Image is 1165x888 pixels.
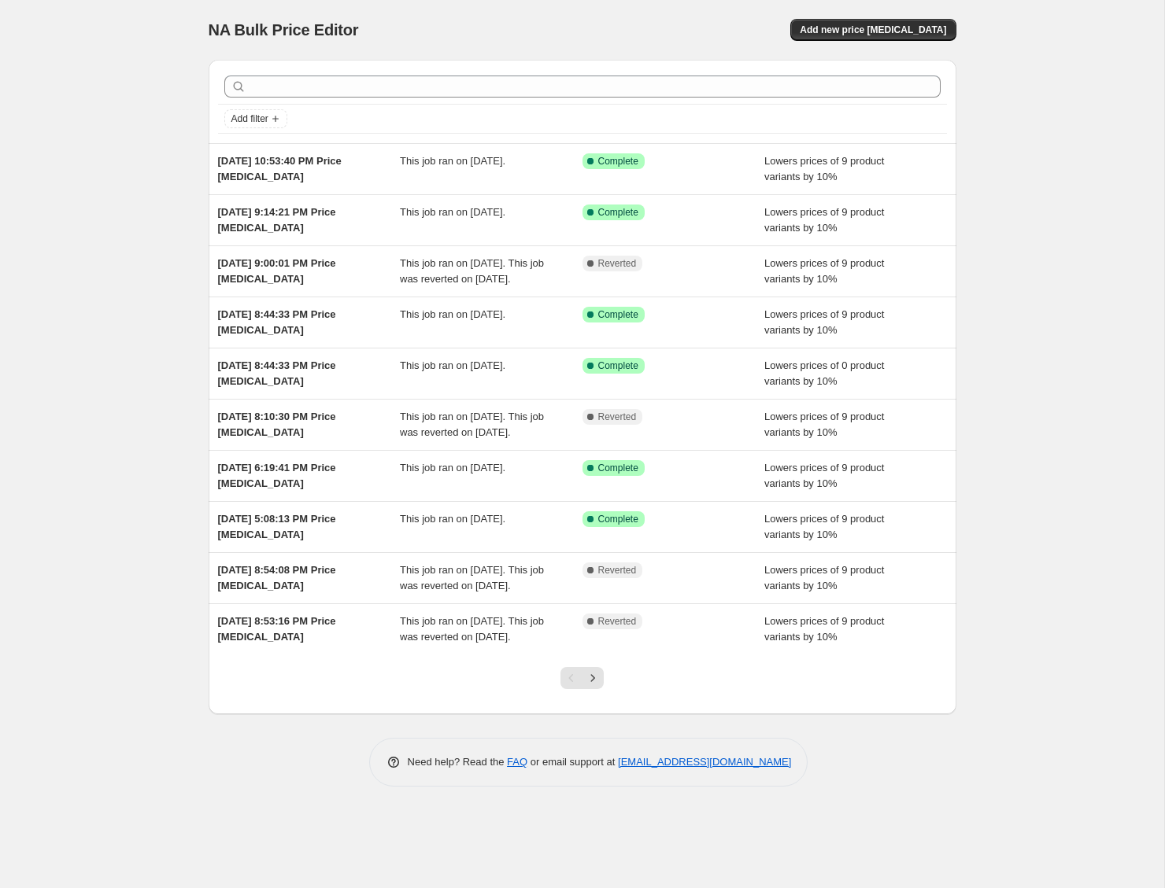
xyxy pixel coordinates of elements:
span: This job ran on [DATE]. This job was reverted on [DATE]. [400,411,544,438]
button: Add filter [224,109,287,128]
span: Reverted [598,411,637,423]
span: Complete [598,155,638,168]
span: Lowers prices of 9 product variants by 10% [764,257,884,285]
span: Lowers prices of 9 product variants by 10% [764,564,884,591]
span: Lowers prices of 9 product variants by 10% [764,308,884,336]
span: [DATE] 8:44:33 PM Price [MEDICAL_DATA] [218,359,336,387]
span: [DATE] 10:53:40 PM Price [MEDICAL_DATA] [218,155,342,182]
span: Need help? Read the [408,756,508,768]
span: This job ran on [DATE]. [400,359,505,371]
span: Complete [598,308,638,321]
a: [EMAIL_ADDRESS][DOMAIN_NAME] [618,756,791,768]
span: This job ran on [DATE]. [400,308,505,320]
span: Reverted [598,615,637,628]
span: Lowers prices of 0 product variants by 10% [764,359,884,387]
span: This job ran on [DATE]. This job was reverted on [DATE]. [400,564,544,591]
span: [DATE] 6:19:41 PM Price [MEDICAL_DATA] [218,462,336,489]
span: This job ran on [DATE]. This job was reverted on [DATE]. [400,257,544,285]
span: NA Bulk Price Editor [209,21,359,39]
span: This job ran on [DATE]. [400,513,505,525]
span: or email support at [527,756,618,768]
button: Add new price [MEDICAL_DATA] [790,19,956,41]
span: Add new price [MEDICAL_DATA] [800,24,946,36]
span: Lowers prices of 9 product variants by 10% [764,206,884,234]
span: [DATE] 8:54:08 PM Price [MEDICAL_DATA] [218,564,336,591]
span: [DATE] 8:10:30 PM Price [MEDICAL_DATA] [218,411,336,438]
span: Complete [598,462,638,474]
span: Complete [598,206,638,219]
span: Lowers prices of 9 product variants by 10% [764,615,884,643]
span: Lowers prices of 9 product variants by 10% [764,155,884,182]
span: [DATE] 8:44:33 PM Price [MEDICAL_DATA] [218,308,336,336]
span: [DATE] 9:00:01 PM Price [MEDICAL_DATA] [218,257,336,285]
span: Lowers prices of 9 product variants by 10% [764,462,884,489]
span: Reverted [598,564,637,577]
span: This job ran on [DATE]. This job was reverted on [DATE]. [400,615,544,643]
span: [DATE] 5:08:13 PM Price [MEDICAL_DATA] [218,513,336,540]
span: This job ran on [DATE]. [400,155,505,167]
nav: Pagination [560,667,604,689]
span: [DATE] 8:53:16 PM Price [MEDICAL_DATA] [218,615,336,643]
span: Reverted [598,257,637,270]
span: This job ran on [DATE]. [400,462,505,473]
button: Next [582,667,604,689]
span: Add filter [231,112,268,125]
span: Lowers prices of 9 product variants by 10% [764,513,884,540]
span: Complete [598,513,638,525]
span: Lowers prices of 9 product variants by 10% [764,411,884,438]
span: This job ran on [DATE]. [400,206,505,218]
span: [DATE] 9:14:21 PM Price [MEDICAL_DATA] [218,206,336,234]
a: FAQ [507,756,527,768]
span: Complete [598,359,638,372]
